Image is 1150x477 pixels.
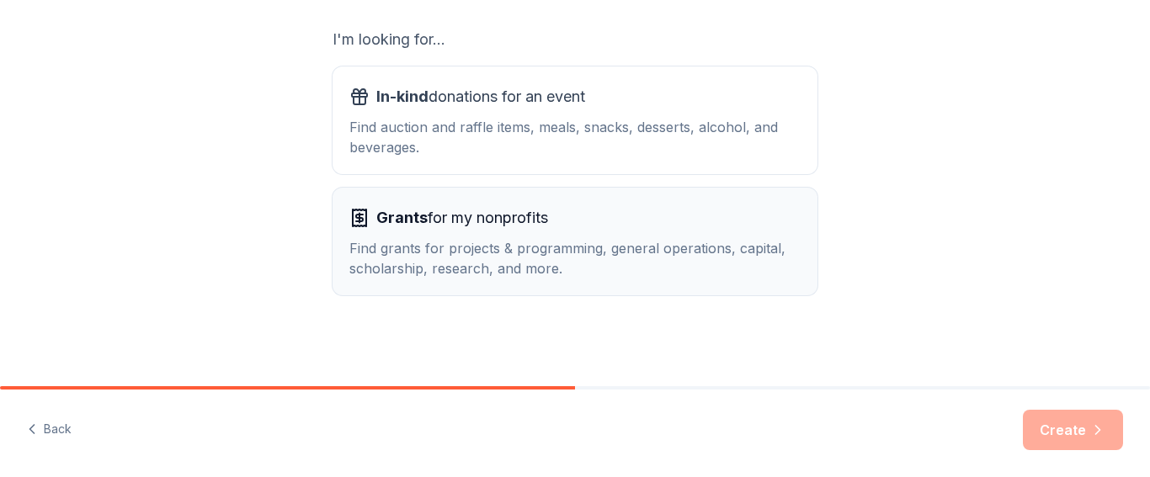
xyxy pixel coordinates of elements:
[27,412,72,448] button: Back
[376,87,429,105] span: In-kind
[376,83,585,110] span: donations for an event
[333,188,817,295] button: Grantsfor my nonprofitsFind grants for projects & programming, general operations, capital, schol...
[333,66,817,174] button: In-kinddonations for an eventFind auction and raffle items, meals, snacks, desserts, alcohol, and...
[376,209,428,226] span: Grants
[349,117,801,157] div: Find auction and raffle items, meals, snacks, desserts, alcohol, and beverages.
[333,26,817,53] div: I'm looking for...
[376,204,548,231] span: for my nonprofits
[349,238,801,278] div: Find grants for projects & programming, general operations, capital, scholarship, research, and m...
